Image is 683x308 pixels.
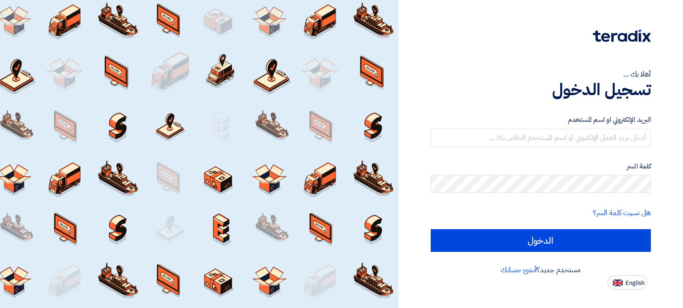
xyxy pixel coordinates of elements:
[593,29,651,42] img: Teradix logo
[431,129,651,147] input: أدخل بريد العمل الإلكتروني او اسم المستخدم الخاص بك ...
[431,69,651,80] div: أهلا بك ...
[607,275,647,290] button: English
[613,279,623,286] img: en-US.png
[500,265,536,275] a: أنشئ حسابك
[625,280,645,286] span: English
[431,115,651,125] label: البريد الإلكتروني او اسم المستخدم
[431,265,651,275] div: مستخدم جديد؟
[593,207,651,218] a: هل نسيت كلمة السر؟
[431,161,651,172] label: كلمة السر
[431,80,651,100] h1: تسجيل الدخول
[431,229,651,252] input: الدخول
